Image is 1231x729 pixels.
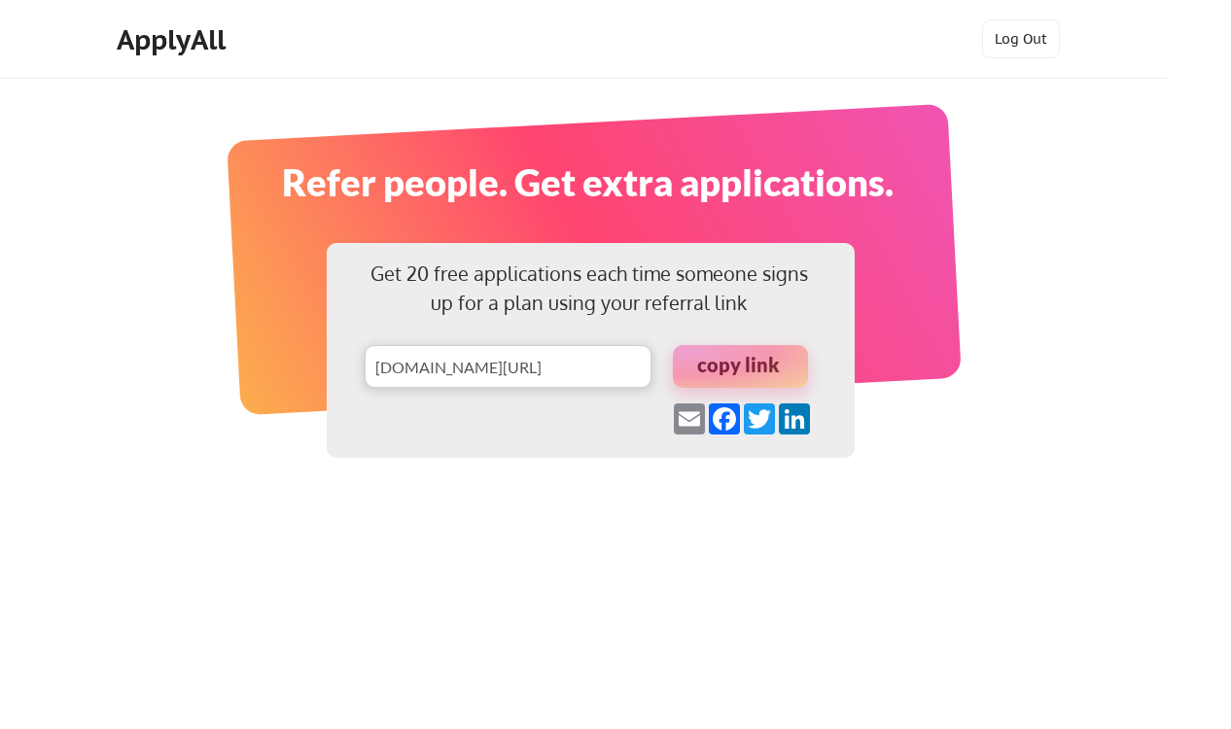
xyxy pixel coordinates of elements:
[365,259,813,317] div: Get 20 free applications each time someone signs up for a plan using your referral link
[777,403,812,434] a: LinkedIn
[742,403,777,434] a: Twitter
[672,403,707,434] a: Email
[117,23,231,56] div: ApplyAll
[206,155,967,210] div: Refer people. Get extra applications.
[982,19,1060,58] button: Log Out
[707,403,742,434] a: Facebook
